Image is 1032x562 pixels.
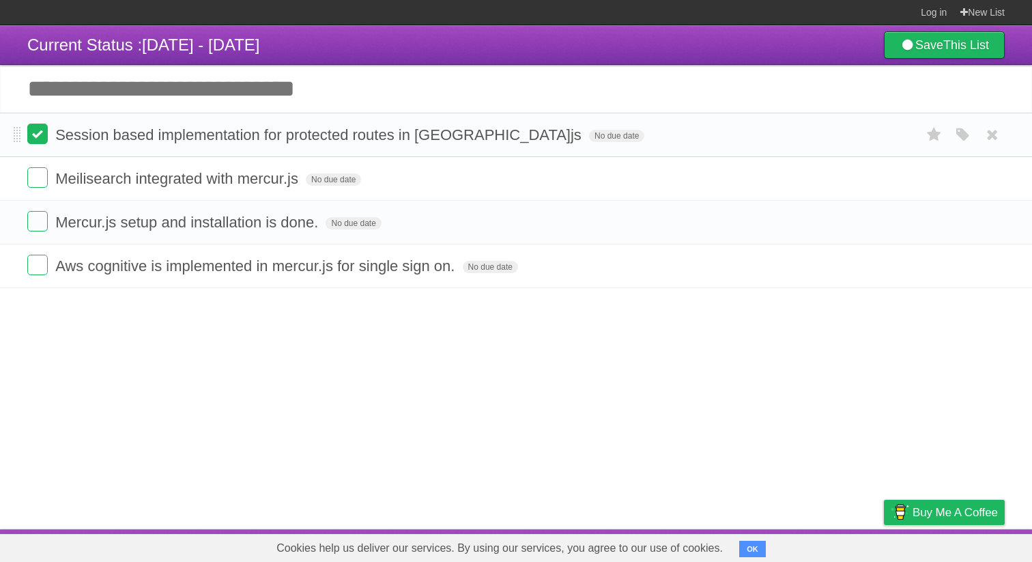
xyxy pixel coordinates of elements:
[589,130,644,142] span: No due date
[326,217,381,229] span: No due date
[27,36,260,54] span: Current Status :[DATE] - [DATE]
[921,124,947,146] label: Star task
[55,126,585,143] span: Session based implementation for protected routes in [GEOGRAPHIC_DATA]js
[55,214,321,231] span: Mercur.js setup and installation is done.
[27,211,48,231] label: Done
[55,170,302,187] span: Meilisearch integrated with mercur.js
[306,173,361,186] span: No due date
[739,541,766,557] button: OK
[919,533,1005,559] a: Suggest a feature
[27,255,48,275] label: Done
[702,533,731,559] a: About
[913,501,998,524] span: Buy me a coffee
[820,533,850,559] a: Terms
[884,31,1005,59] a: SaveThis List
[263,535,736,562] span: Cookies help us deliver our services. By using our services, you agree to our use of cookies.
[27,124,48,144] label: Done
[27,167,48,188] label: Done
[866,533,902,559] a: Privacy
[891,501,909,524] img: Buy me a coffee
[463,261,518,273] span: No due date
[943,38,989,52] b: This List
[747,533,803,559] a: Developers
[55,257,458,275] span: Aws cognitive is implemented in mercur.js for single sign on.
[884,500,1005,525] a: Buy me a coffee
